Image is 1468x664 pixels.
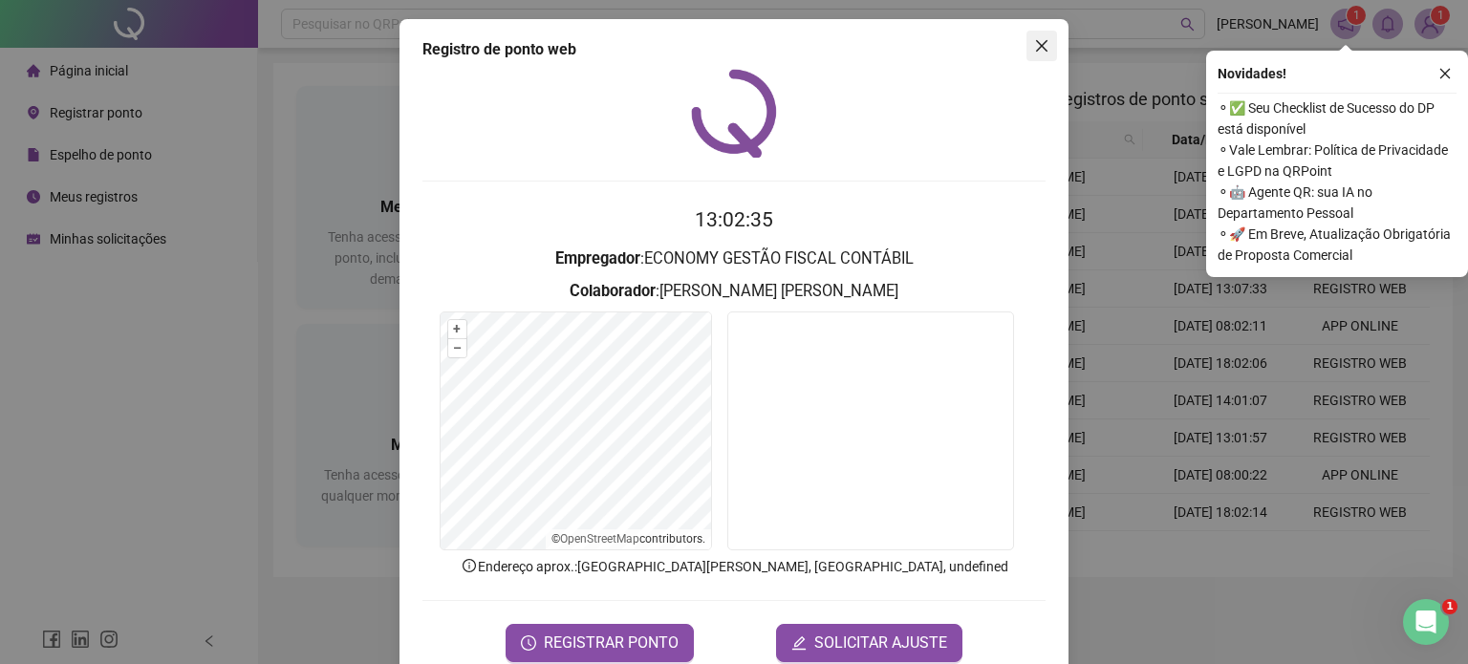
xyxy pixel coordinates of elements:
[422,279,1046,304] h3: : [PERSON_NAME] [PERSON_NAME]
[422,556,1046,577] p: Endereço aprox. : [GEOGRAPHIC_DATA][PERSON_NAME], [GEOGRAPHIC_DATA], undefined
[791,635,807,651] span: edit
[691,69,777,158] img: QRPoint
[555,249,640,268] strong: Empregador
[695,208,773,231] time: 13:02:35
[1218,97,1457,139] span: ⚬ ✅ Seu Checklist de Sucesso do DP está disponível
[1034,38,1049,54] span: close
[1403,599,1449,645] iframe: Intercom live chat
[551,532,705,546] li: © contributors.
[814,632,947,654] span: SOLICITAR AJUSTE
[448,320,466,338] button: +
[461,557,478,574] span: info-circle
[1218,139,1457,182] span: ⚬ Vale Lembrar: Política de Privacidade e LGPD na QRPoint
[570,282,656,300] strong: Colaborador
[422,246,1046,271] h3: : ECONOMY GESTÃO FISCAL CONTÁBIL
[776,624,962,662] button: editSOLICITAR AJUSTE
[560,532,639,546] a: OpenStreetMap
[1442,599,1457,614] span: 1
[1438,67,1452,80] span: close
[544,632,679,654] span: REGISTRAR PONTO
[1218,182,1457,224] span: ⚬ 🤖 Agente QR: sua IA no Departamento Pessoal
[448,339,466,357] button: –
[1026,31,1057,61] button: Close
[506,624,694,662] button: REGISTRAR PONTO
[1218,224,1457,266] span: ⚬ 🚀 Em Breve, Atualização Obrigatória de Proposta Comercial
[521,635,536,651] span: clock-circle
[1218,63,1286,84] span: Novidades !
[422,38,1046,61] div: Registro de ponto web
